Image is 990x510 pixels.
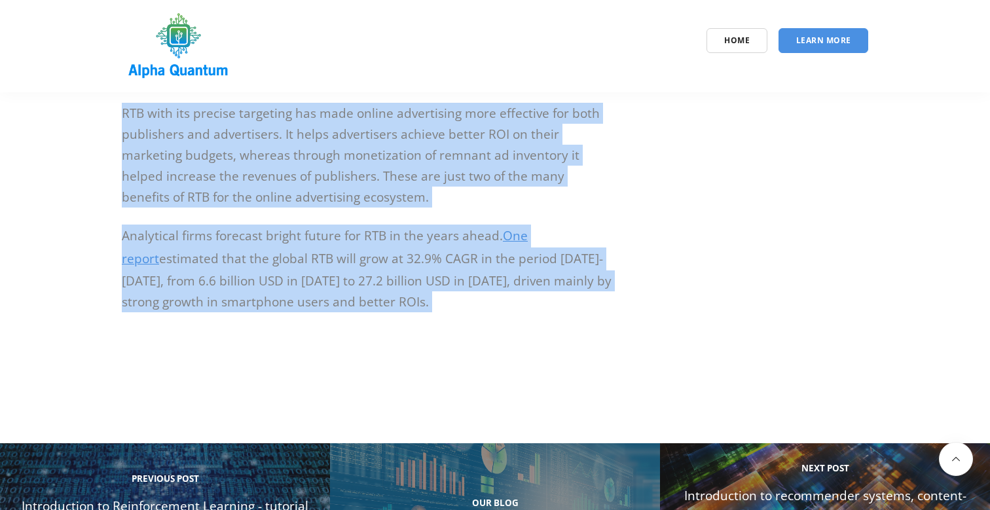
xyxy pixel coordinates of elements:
[724,35,750,46] span: Home
[677,458,973,479] span: Next Post
[796,35,851,46] span: Learn More
[122,225,613,313] p: Analytical firms forecast bright future for RTB in the years ahead. estimated that the global RTB...
[122,227,528,267] a: One report
[706,28,767,53] a: Home
[122,103,613,208] p: RTB with its precise targeting has made online advertising more effective for both publishers and...
[122,9,235,84] img: logo
[17,468,313,489] span: Previous Post
[779,28,869,53] a: Learn More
